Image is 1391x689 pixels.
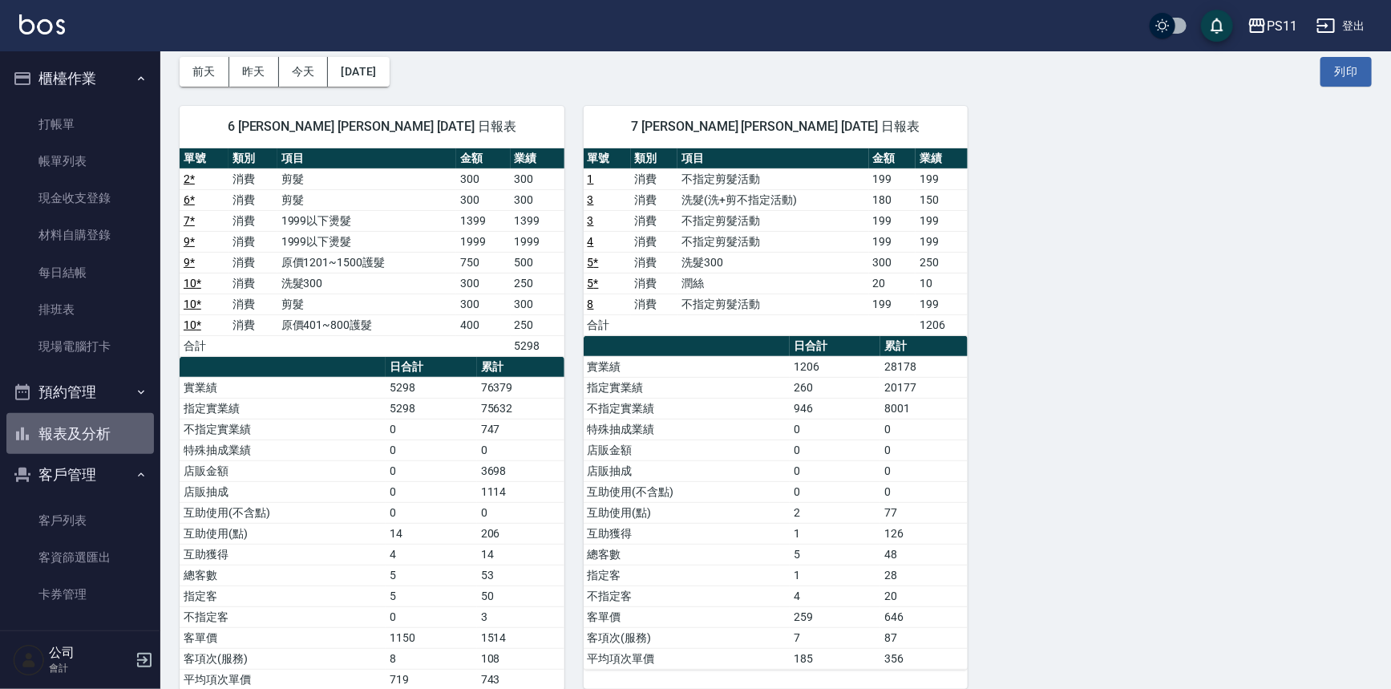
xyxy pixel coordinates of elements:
[584,148,968,336] table: a dense table
[584,377,790,398] td: 指定實業績
[880,481,968,502] td: 0
[631,148,678,169] th: 類別
[790,648,880,669] td: 185
[677,210,868,231] td: 不指定剪髮活動
[6,413,154,455] button: 報表及分析
[790,481,880,502] td: 0
[1241,10,1304,43] button: PS11
[631,210,678,231] td: 消費
[6,217,154,253] a: 材料自購登錄
[477,460,564,481] td: 3698
[228,294,277,314] td: 消費
[880,523,968,544] td: 126
[228,148,277,169] th: 類別
[180,419,386,440] td: 不指定實業績
[880,606,968,627] td: 646
[631,168,678,189] td: 消費
[277,168,457,189] td: 剪髮
[584,586,790,606] td: 不指定客
[386,419,476,440] td: 0
[916,294,968,314] td: 199
[511,231,564,252] td: 1999
[631,231,678,252] td: 消費
[277,294,457,314] td: 剪髮
[477,606,564,627] td: 3
[588,235,594,248] a: 4
[277,314,457,335] td: 原價401~800護髮
[279,57,329,87] button: 今天
[386,523,476,544] td: 14
[228,210,277,231] td: 消費
[1267,16,1297,36] div: PS11
[19,14,65,34] img: Logo
[511,252,564,273] td: 500
[477,627,564,648] td: 1514
[916,168,968,189] td: 199
[880,398,968,419] td: 8001
[180,565,386,586] td: 總客數
[386,606,476,627] td: 0
[880,336,968,357] th: 累計
[916,189,968,210] td: 150
[584,460,790,481] td: 店販抽成
[277,273,457,294] td: 洗髮300
[790,336,880,357] th: 日合計
[277,189,457,210] td: 剪髮
[869,189,916,210] td: 180
[631,189,678,210] td: 消費
[477,357,564,378] th: 累計
[477,481,564,502] td: 1114
[916,252,968,273] td: 250
[6,254,154,291] a: 每日結帳
[790,398,880,419] td: 946
[880,565,968,586] td: 28
[880,544,968,565] td: 48
[584,523,790,544] td: 互助獲得
[6,576,154,613] a: 卡券管理
[180,57,229,87] button: 前天
[584,440,790,460] td: 店販金額
[180,586,386,606] td: 指定客
[869,168,916,189] td: 199
[228,168,277,189] td: 消費
[584,502,790,523] td: 互助使用(點)
[386,481,476,502] td: 0
[180,481,386,502] td: 店販抽成
[49,645,131,661] h5: 公司
[229,57,279,87] button: 昨天
[228,231,277,252] td: 消費
[880,419,968,440] td: 0
[477,523,564,544] td: 206
[477,419,564,440] td: 747
[228,273,277,294] td: 消費
[584,627,790,648] td: 客項次(服務)
[790,419,880,440] td: 0
[386,357,476,378] th: 日合計
[584,148,631,169] th: 單號
[869,252,916,273] td: 300
[277,231,457,252] td: 1999以下燙髮
[13,644,45,676] img: Person
[631,294,678,314] td: 消費
[386,502,476,523] td: 0
[386,586,476,606] td: 5
[386,377,476,398] td: 5298
[916,231,968,252] td: 199
[790,586,880,606] td: 4
[477,544,564,565] td: 14
[869,273,916,294] td: 20
[869,231,916,252] td: 199
[328,57,389,87] button: [DATE]
[790,502,880,523] td: 2
[584,565,790,586] td: 指定客
[584,398,790,419] td: 不指定實業績
[584,356,790,377] td: 實業績
[790,606,880,627] td: 259
[6,539,154,576] a: 客資篩選匯出
[588,214,594,227] a: 3
[456,252,510,273] td: 750
[511,294,564,314] td: 300
[588,172,594,185] a: 1
[199,119,545,135] span: 6 [PERSON_NAME] [PERSON_NAME] [DATE] 日報表
[880,460,968,481] td: 0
